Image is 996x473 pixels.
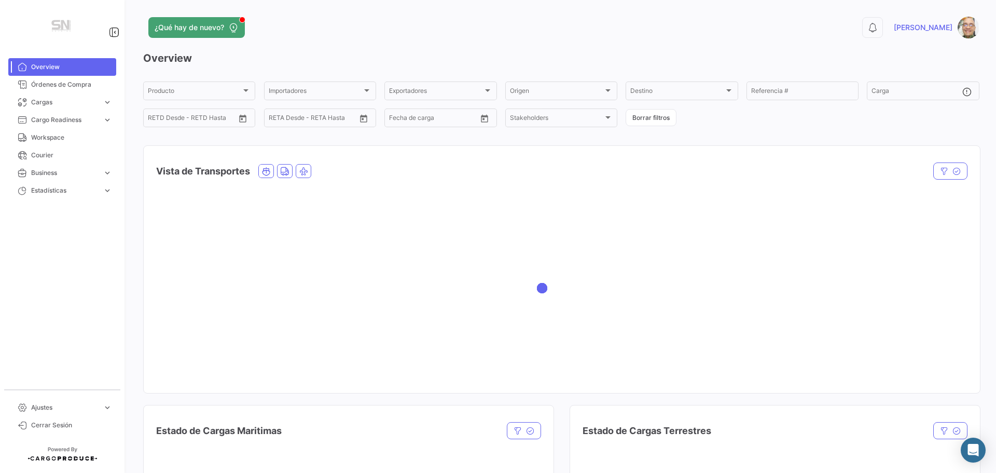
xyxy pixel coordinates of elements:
[278,165,292,178] button: Land
[235,111,251,126] button: Open calendar
[31,151,112,160] span: Courier
[31,115,99,125] span: Cargo Readiness
[510,116,603,123] span: Stakeholders
[31,98,99,107] span: Cargas
[31,80,112,89] span: Órdenes de Compra
[356,111,371,126] button: Open calendar
[31,168,99,178] span: Business
[269,116,287,123] input: Desde
[156,164,250,179] h4: Vista de Transportes
[583,424,711,438] h4: Estado de Cargas Terrestres
[8,146,116,164] a: Courier
[626,109,676,126] button: Borrar filtros
[103,186,112,195] span: expand_more
[148,116,167,123] input: Desde
[156,424,282,438] h4: Estado de Cargas Maritimas
[961,438,986,463] div: Abrir Intercom Messenger
[296,165,311,178] button: Air
[259,165,273,178] button: Ocean
[269,89,362,96] span: Importadores
[510,89,603,96] span: Origen
[103,168,112,178] span: expand_more
[155,22,224,33] span: ¿Qué hay de nuevo?
[174,116,215,123] input: Hasta
[8,58,116,76] a: Overview
[389,116,408,123] input: Desde
[103,115,112,125] span: expand_more
[31,133,112,142] span: Workspace
[36,12,88,42] img: Manufactura+Logo.png
[148,17,245,38] button: ¿Qué hay de nuevo?
[894,22,952,33] span: [PERSON_NAME]
[415,116,457,123] input: Hasta
[8,129,116,146] a: Workspace
[31,421,112,430] span: Cerrar Sesión
[389,89,482,96] span: Exportadores
[477,111,492,126] button: Open calendar
[295,116,336,123] input: Hasta
[148,89,241,96] span: Producto
[143,51,979,65] h3: Overview
[8,76,116,93] a: Órdenes de Compra
[103,403,112,412] span: expand_more
[103,98,112,107] span: expand_more
[31,186,99,195] span: Estadísticas
[31,403,99,412] span: Ajustes
[630,89,724,96] span: Destino
[958,17,979,38] img: Captura.PNG
[31,62,112,72] span: Overview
